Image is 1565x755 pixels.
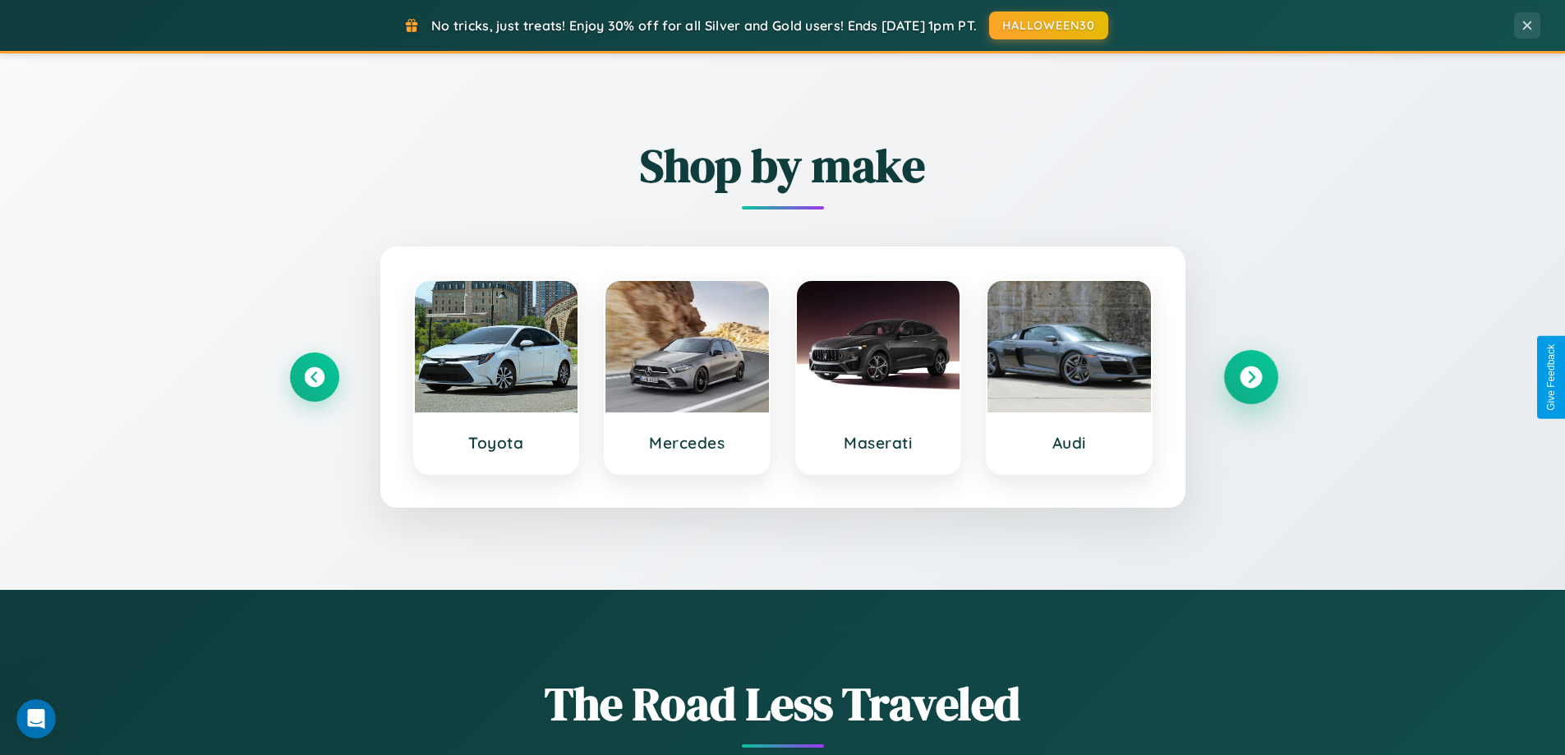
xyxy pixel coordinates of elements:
span: No tricks, just treats! Enjoy 30% off for all Silver and Gold users! Ends [DATE] 1pm PT. [431,17,977,34]
button: HALLOWEEN30 [989,12,1108,39]
h1: The Road Less Traveled [290,672,1276,735]
h2: Shop by make [290,134,1276,197]
h3: Audi [1004,433,1135,453]
h3: Toyota [431,433,562,453]
iframe: Intercom live chat [16,699,56,739]
div: Give Feedback [1545,344,1557,411]
h3: Mercedes [622,433,753,453]
h3: Maserati [813,433,944,453]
